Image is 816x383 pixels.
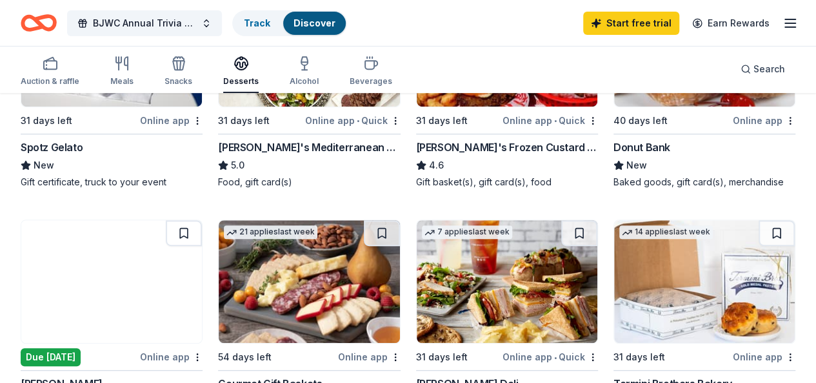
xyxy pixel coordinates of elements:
[232,10,347,36] button: TrackDiscover
[626,158,647,173] span: New
[417,220,597,343] img: Image for McAlister's Deli
[429,158,444,173] span: 4.6
[110,50,134,93] button: Meals
[613,140,670,155] div: Donut Bank
[416,176,598,189] div: Gift basket(s), gift card(s), food
[338,349,401,365] div: Online app
[583,12,679,35] a: Start free trial
[21,348,81,366] div: Due [DATE]
[554,116,557,126] span: •
[67,10,222,36] button: BJWC Annual Trivia & Silent Auction
[93,16,196,31] span: BJWC Annual Trivia & Silent Auction
[350,50,392,93] button: Beverages
[34,158,54,173] span: New
[614,220,795,343] img: Image for Termini Brothers Bakery
[224,225,317,239] div: 21 applies last week
[305,112,401,129] div: Online app Quick
[613,113,668,129] div: 40 days left
[730,56,795,82] button: Search
[223,50,259,93] button: Desserts
[218,140,400,155] div: [PERSON_NAME]'s Mediterranean Cafe
[219,220,399,343] img: Image for Gourmet Gift Baskets
[140,349,203,365] div: Online app
[218,113,270,129] div: 31 days left
[554,352,557,362] span: •
[613,176,795,189] div: Baked goods, gift card(s), merchandise
[684,12,777,35] a: Earn Rewards
[164,76,192,87] div: Snacks
[21,220,202,343] img: Image for Grimaldi's
[223,76,259,87] div: Desserts
[244,17,270,28] a: Track
[21,113,72,129] div: 31 days left
[619,225,713,239] div: 14 applies last week
[422,225,512,239] div: 7 applies last week
[21,176,203,189] div: Gift certificate, truck to your event
[416,113,468,129] div: 31 days left
[733,349,795,365] div: Online app
[613,349,665,365] div: 31 days left
[503,349,598,365] div: Online app Quick
[416,349,468,365] div: 31 days left
[503,112,598,129] div: Online app Quick
[110,76,134,87] div: Meals
[21,76,79,87] div: Auction & raffle
[290,76,319,87] div: Alcohol
[290,50,319,93] button: Alcohol
[21,50,79,93] button: Auction & raffle
[218,349,272,365] div: 54 days left
[140,112,203,129] div: Online app
[164,50,192,93] button: Snacks
[416,140,598,155] div: [PERSON_NAME]'s Frozen Custard & Steakburgers
[350,76,392,87] div: Beverages
[357,116,359,126] span: •
[231,158,244,173] span: 5.0
[753,61,785,77] span: Search
[21,8,57,38] a: Home
[294,17,335,28] a: Discover
[21,140,83,155] div: Spotz Gelato
[218,176,400,189] div: Food, gift card(s)
[733,112,795,129] div: Online app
